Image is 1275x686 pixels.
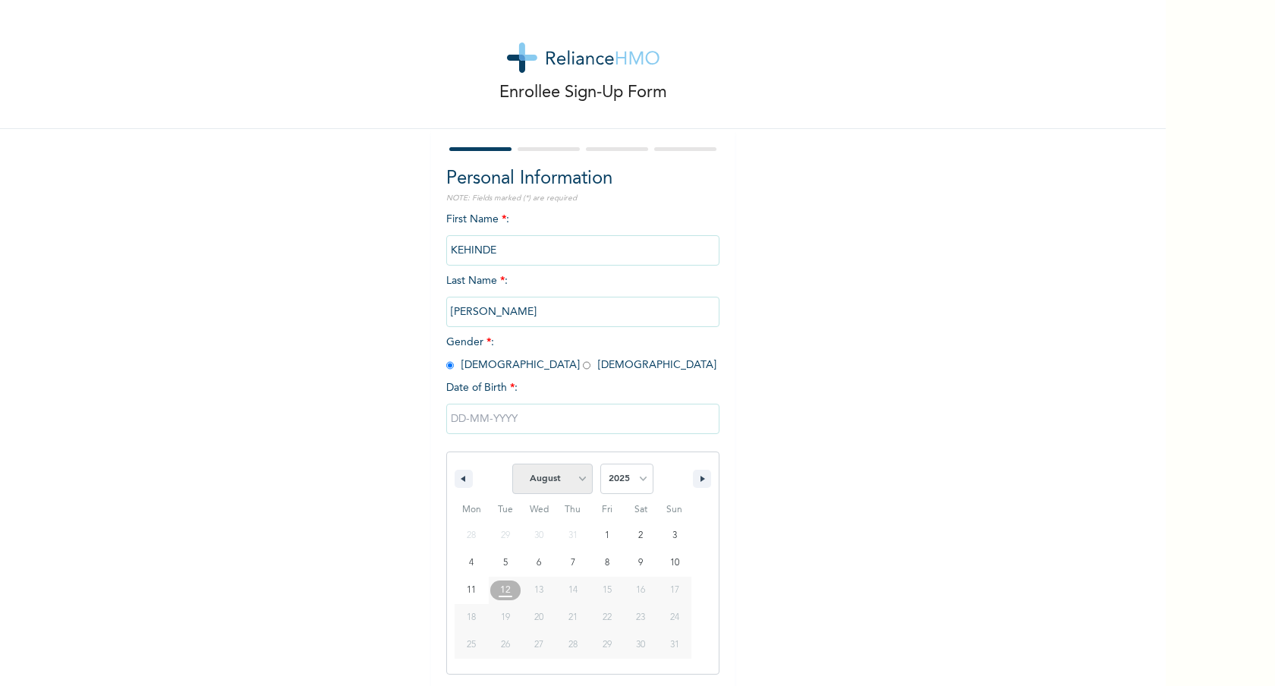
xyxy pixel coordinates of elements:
span: 12 [500,577,511,604]
p: NOTE: Fields marked (*) are required [446,193,719,204]
input: Enter your last name [446,297,719,327]
span: 26 [501,631,510,659]
button: 11 [455,577,489,604]
span: 16 [636,577,645,604]
span: Sun [657,498,691,522]
button: 20 [522,604,556,631]
span: Date of Birth : [446,380,518,396]
button: 2 [624,522,658,549]
button: 25 [455,631,489,659]
button: 27 [522,631,556,659]
span: 7 [571,549,575,577]
span: 30 [636,631,645,659]
span: 4 [469,549,474,577]
span: 6 [537,549,541,577]
img: logo_orange.svg [24,24,36,36]
button: 22 [590,604,624,631]
div: Domain Overview [58,90,136,99]
span: 27 [534,631,543,659]
span: Sat [624,498,658,522]
span: 22 [603,604,612,631]
span: Gender : [DEMOGRAPHIC_DATA] [DEMOGRAPHIC_DATA] [446,337,716,370]
input: DD-MM-YYYY [446,404,719,434]
span: 5 [503,549,508,577]
span: 14 [568,577,578,604]
button: 10 [657,549,691,577]
button: 18 [455,604,489,631]
button: 13 [522,577,556,604]
button: 12 [489,577,523,604]
button: 30 [624,631,658,659]
span: 15 [603,577,612,604]
span: Mon [455,498,489,522]
button: 28 [556,631,590,659]
button: 21 [556,604,590,631]
button: 1 [590,522,624,549]
p: Enrollee Sign-Up Form [499,80,667,105]
button: 31 [657,631,691,659]
button: 9 [624,549,658,577]
span: 3 [672,522,677,549]
span: 10 [670,549,679,577]
div: Domain: [DOMAIN_NAME] [39,39,167,52]
button: 4 [455,549,489,577]
span: 28 [568,631,578,659]
span: 25 [467,631,476,659]
span: 23 [636,604,645,631]
button: 5 [489,549,523,577]
button: 6 [522,549,556,577]
span: 21 [568,604,578,631]
div: v 4.0.25 [42,24,74,36]
span: 8 [605,549,609,577]
span: Tue [489,498,523,522]
span: 19 [501,604,510,631]
span: First Name : [446,214,719,256]
img: website_grey.svg [24,39,36,52]
img: tab_domain_overview_orange.svg [41,88,53,100]
button: 23 [624,604,658,631]
span: 13 [534,577,543,604]
span: 17 [670,577,679,604]
button: 15 [590,577,624,604]
span: 11 [467,577,476,604]
span: 9 [638,549,643,577]
span: 20 [534,604,543,631]
button: 16 [624,577,658,604]
span: 2 [638,522,643,549]
span: 24 [670,604,679,631]
span: 18 [467,604,476,631]
span: Thu [556,498,590,522]
button: 17 [657,577,691,604]
h2: Personal Information [446,165,719,193]
button: 14 [556,577,590,604]
img: tab_keywords_by_traffic_grey.svg [151,88,163,100]
button: 19 [489,604,523,631]
button: 24 [657,604,691,631]
button: 26 [489,631,523,659]
input: Enter your first name [446,235,719,266]
span: Wed [522,498,556,522]
span: Last Name : [446,275,719,317]
button: 7 [556,549,590,577]
button: 8 [590,549,624,577]
button: 3 [657,522,691,549]
span: Fri [590,498,624,522]
span: 1 [605,522,609,549]
span: 31 [670,631,679,659]
img: logo [507,42,660,73]
button: 29 [590,631,624,659]
div: Keywords by Traffic [168,90,256,99]
span: 29 [603,631,612,659]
